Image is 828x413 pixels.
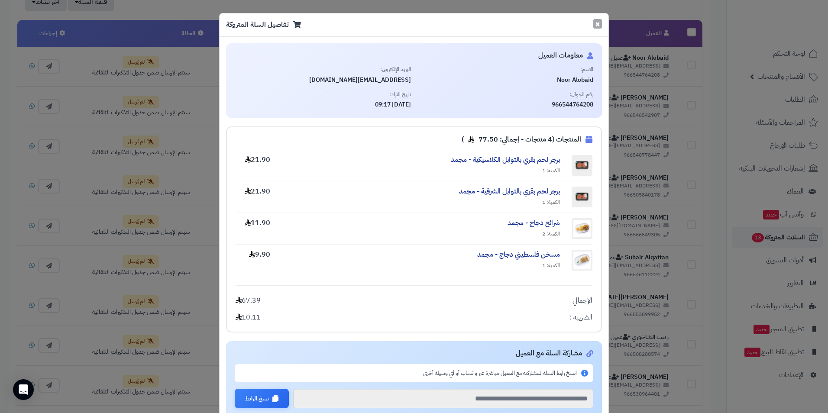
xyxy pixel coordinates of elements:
div: 9.90 [236,250,270,271]
span: [EMAIL_ADDRESS][DOMAIN_NAME] [235,76,411,84]
span: 1 [542,198,545,206]
img: برجر لحم بقري بالتوابل الشرقية - مجمد [572,187,592,207]
button: نسخ الرابط [235,389,289,408]
a: مسخن فلسطيني دجاج - مجمد [477,249,560,260]
h4: تفاصيل السلة المتروكة [226,20,301,30]
a: شرائح دجاج - مجمد [508,218,560,228]
span: الكمية: [547,230,560,238]
span: نسخ الرابط [245,395,269,403]
div: الإجمالي [572,296,592,306]
span: Noor Alobaid [417,76,594,84]
h5: مشاركة السلة مع العميل [235,350,593,358]
div: 10.11 [236,313,261,323]
span: 2 [542,230,545,238]
span: الكمية: [547,198,560,206]
div: 21.90 [236,187,270,207]
span: [DATE] 09:17 [235,100,411,109]
h5: معلومات العميل [235,52,593,60]
h5: المنتجات (4 منتجات - إجمالي: 77.50 ) [236,136,592,144]
div: 67.39 [236,296,261,306]
button: × [593,19,602,29]
img: برجر لحم بقري بالتوابل الكلاسيكية - مجمد [572,155,592,176]
a: برجر لحم بقري بالتوابل الشرقية - مجمد [459,186,560,197]
span: الاسم: [417,66,594,73]
div: 11.90 [236,218,270,239]
span: 966544764208 [417,100,594,109]
span: الكمية: [547,261,560,269]
span: البريد الإلكتروني: [235,66,411,73]
p: انسخ رابط السلة لمشاركته مع العميل مباشرة عبر واتساب أو أي وسيلة أخرى [235,364,593,383]
div: 21.90 [236,155,270,176]
div: الضريبة : [569,313,592,323]
span: تاريخ الترك: [235,91,411,98]
img: شرائح دجاج - مجمد [572,218,592,239]
span: 1 [542,261,545,269]
div: Open Intercom Messenger [13,379,34,400]
span: 1 [542,167,545,174]
span: الكمية: [547,167,560,174]
a: برجر لحم بقري بالتوابل الكلاسيكية - مجمد [451,155,560,165]
img: مسخن فلسطيني دجاج - مجمد [572,250,592,271]
span: رقم الجوال: [417,91,594,98]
